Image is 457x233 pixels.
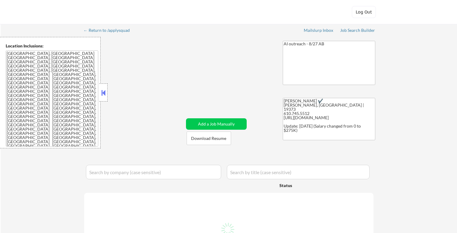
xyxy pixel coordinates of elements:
[352,6,376,18] button: Log Out
[186,118,247,130] button: Add a Job Manually
[187,132,231,145] button: Download Resume
[227,165,370,179] input: Search by title (case sensitive)
[86,165,221,179] input: Search by company (case sensitive)
[84,28,136,34] a: ← Return to /applysquad
[279,180,331,191] div: Status
[340,28,375,32] div: Job Search Builder
[304,28,334,32] div: Mailslurp Inbox
[304,28,334,34] a: Mailslurp Inbox
[84,28,136,32] div: ← Return to /applysquad
[6,43,98,49] div: Location Inclusions:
